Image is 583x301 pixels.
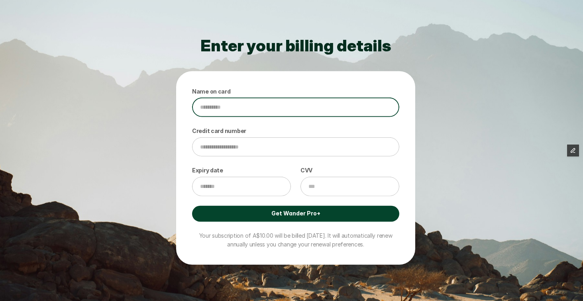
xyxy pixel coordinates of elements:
[192,98,399,117] input: Name on card
[57,36,535,55] h2: Enter your billing details
[192,177,291,196] input: Expiry date
[567,145,579,156] button: Edit Framer Content
[300,177,399,196] input: CVV
[192,87,399,96] p: Name on card
[192,137,399,156] input: Credit card number
[300,166,399,175] p: CVV
[271,209,320,218] p: Get Wander Pro+
[192,127,399,135] p: Credit card number
[192,166,291,175] p: Expiry date
[192,231,399,249] p: Your subscription of A$10.00 will be billed [DATE]. It will automatically renew annually unless y...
